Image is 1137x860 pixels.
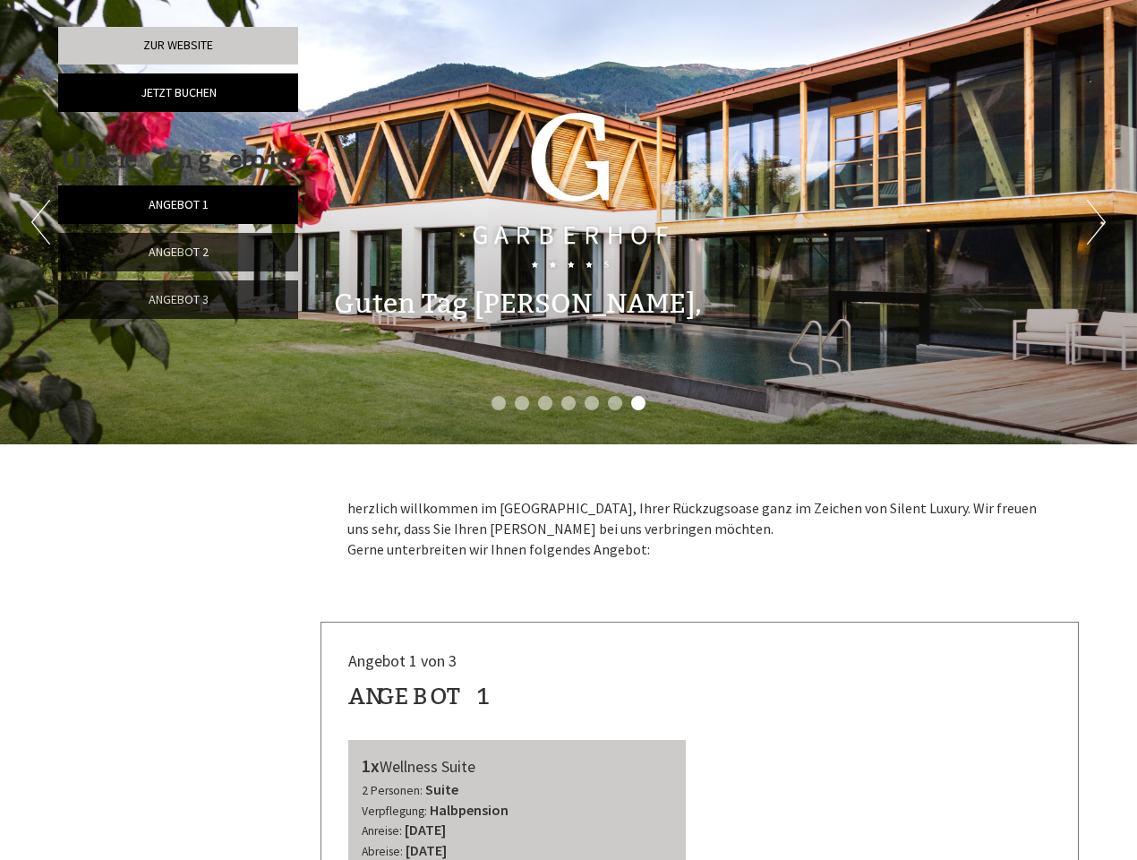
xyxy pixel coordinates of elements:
h1: Guten Tag [PERSON_NAME], [334,289,702,319]
button: Previous [31,200,50,245]
a: Jetzt buchen [58,73,298,112]
span: Angebot 2 [149,244,209,260]
small: Abreise: [362,844,403,859]
p: herzlich willkommen im [GEOGRAPHIC_DATA], Ihrer Rückzugsoase ganz im Zeichen von Silent Luxury. W... [347,498,1053,560]
b: Halbpension [430,801,509,819]
b: Suite [425,780,458,798]
b: 1x [362,754,380,777]
small: 2 Personen: [362,783,423,798]
div: Wellness Suite [362,753,673,779]
b: [DATE] [405,821,446,838]
button: Next [1087,200,1106,245]
span: Angebot 1 [149,196,209,212]
div: Unsere Angebote [58,143,293,176]
small: Anreise: [362,823,402,838]
div: Angebot 1 [348,680,492,713]
a: Zur Website [58,27,298,64]
span: Angebot 1 von 3 [348,650,457,671]
small: Verpflegung: [362,804,427,819]
b: [DATE] [406,841,447,859]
